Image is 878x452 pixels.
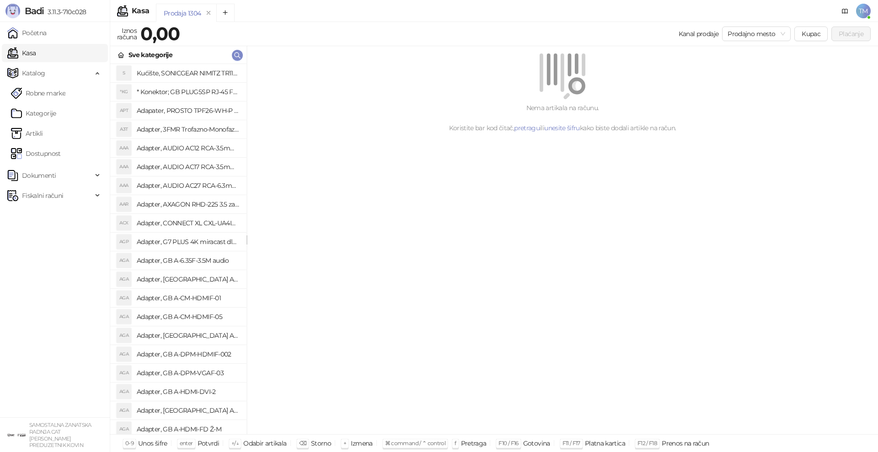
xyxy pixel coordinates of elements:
a: Kategorije [11,104,56,122]
h4: * Konektor; GB PLUG5SP RJ-45 FTP Kat.5 [137,85,239,99]
small: SAMOSTALNA ZANATSKA RADNJA CAT [PERSON_NAME] PREDUZETNIK KOVIN [29,422,91,448]
h4: Adapater, PROSTO TPF26-WH-P razdelnik [137,103,239,118]
div: AGA [117,347,131,362]
img: 64x64-companyLogo-ae27db6e-dfce-48a1-b68e-83471bd1bffd.png [7,426,26,444]
a: Kasa [7,44,36,62]
div: Izmena [351,437,372,449]
div: A3T [117,122,131,137]
span: F10 / F16 [498,440,518,447]
div: Gotovina [523,437,550,449]
h4: Adapter, [GEOGRAPHIC_DATA] A-AC-UKEU-001 UK na EU 7.5A [137,272,239,287]
div: AGA [117,403,131,418]
span: + [343,440,346,447]
a: Robne marke [11,84,65,102]
h4: Adapter, AUDIO AC12 RCA-3.5mm mono [137,141,239,155]
button: Kupac [794,27,828,41]
div: Pretraga [461,437,487,449]
div: AGA [117,272,131,287]
span: F11 / F17 [562,440,580,447]
div: AGP [117,234,131,249]
div: S [117,66,131,80]
h4: Adapter, AUDIO AC17 RCA-3.5mm stereo [137,160,239,174]
h4: Adapter, [GEOGRAPHIC_DATA] A-CMU3-LAN-05 hub [137,328,239,343]
span: Dokumenti [22,166,56,185]
h4: Adapter, AUDIO AC27 RCA-6.3mm stereo [137,178,239,193]
h4: Adapter, GB A-6.35F-3.5M audio [137,253,239,268]
div: AGA [117,328,131,343]
div: APT [117,103,131,118]
span: ⌫ [299,440,306,447]
span: Prodajno mesto [728,27,785,41]
div: AAR [117,197,131,212]
h4: Adapter, GB A-DPM-HDMIF-002 [137,347,239,362]
span: Katalog [22,64,45,82]
button: remove [203,9,214,17]
div: AAA [117,141,131,155]
span: 0-9 [125,440,134,447]
span: ⌘ command / ⌃ control [385,440,446,447]
a: pretragu [514,124,540,132]
div: Platna kartica [585,437,625,449]
div: ACX [117,216,131,230]
div: Odabir artikala [243,437,286,449]
div: AGA [117,253,131,268]
a: Dostupnost [11,144,61,163]
h4: Adapter, CONNECT XL CXL-UA4IN1 putni univerzalni [137,216,239,230]
div: Kasa [132,7,149,15]
div: Unos šifre [138,437,167,449]
div: Nema artikala na računu. Koristite bar kod čitač, ili kako biste dodali artikle na račun. [258,103,867,133]
div: AGA [117,291,131,305]
span: f [455,440,456,447]
div: Kanal prodaje [679,29,719,39]
h4: Adapter, G7 PLUS 4K miracast dlna airplay za TV [137,234,239,249]
div: grid [110,64,246,434]
h4: Adapter, GB A-CM-HDMIF-05 [137,309,239,324]
div: Iznos računa [115,25,139,43]
div: Sve kategorije [128,50,172,60]
h4: Adapter, AXAGON RHD-225 3.5 za 2x2.5 [137,197,239,212]
div: Prodaja 1304 [164,8,201,18]
div: Potvrdi [198,437,219,449]
span: 3.11.3-710c028 [44,8,86,16]
span: Fiskalni računi [22,186,63,205]
div: AGA [117,384,131,399]
span: ↑/↓ [231,440,239,447]
a: Početna [7,24,47,42]
div: Storno [311,437,331,449]
h4: Adapter, 3FMR Trofazno-Monofazni [137,122,239,137]
h4: Kućište, SONICGEAR NIMITZ TR1100 belo BEZ napajanja [137,66,239,80]
h4: Adapter, GB A-HDMI-FD Ž-M [137,422,239,436]
a: Dokumentacija [838,4,852,18]
h4: Adapter, [GEOGRAPHIC_DATA] A-HDMI-FC Ž-M [137,403,239,418]
span: TM [856,4,871,18]
div: AAA [117,178,131,193]
button: Add tab [216,4,235,22]
h4: Adapter, GB A-DPM-VGAF-03 [137,366,239,380]
div: AGA [117,422,131,436]
div: AGA [117,309,131,324]
strong: 0,00 [140,22,180,45]
div: Prenos na račun [662,437,709,449]
span: F12 / F18 [637,440,657,447]
h4: Adapter, GB A-CM-HDMIF-01 [137,291,239,305]
div: AGA [117,366,131,380]
a: unesite šifru [544,124,580,132]
h4: Adapter, GB A-HDMI-DVI-2 [137,384,239,399]
a: ArtikliArtikli [11,124,43,143]
span: Badi [25,5,44,16]
div: AAA [117,160,131,174]
img: Logo [5,4,20,18]
button: Plaćanje [831,27,871,41]
span: enter [180,440,193,447]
